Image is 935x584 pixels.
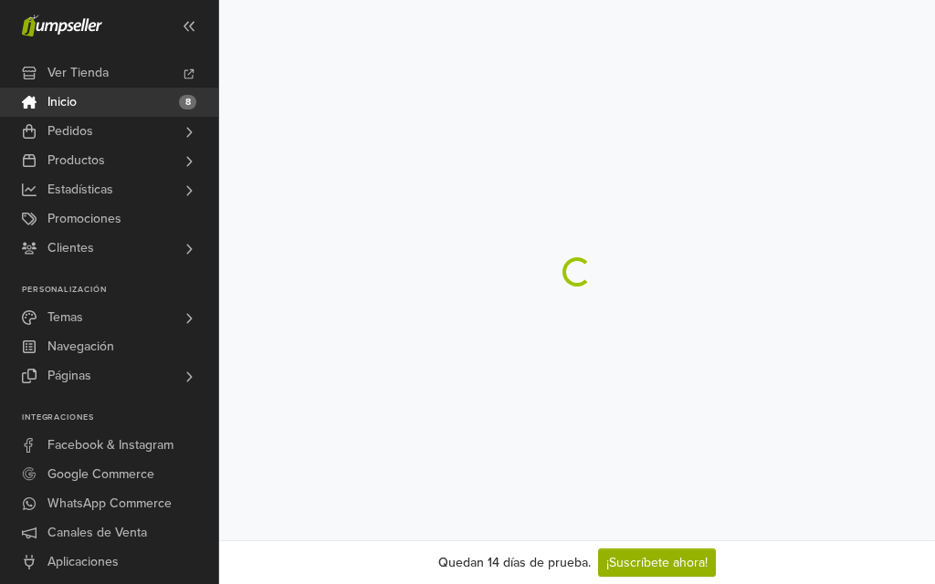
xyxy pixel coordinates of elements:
[47,547,119,577] span: Aplicaciones
[47,58,109,88] span: Ver Tienda
[47,361,91,391] span: Páginas
[47,175,113,204] span: Estadísticas
[438,553,591,572] div: Quedan 14 días de prueba.
[598,548,716,577] a: ¡Suscríbete ahora!
[47,489,172,518] span: WhatsApp Commerce
[47,204,121,234] span: Promociones
[47,88,77,117] span: Inicio
[22,412,218,423] p: Integraciones
[47,332,114,361] span: Navegación
[47,234,94,263] span: Clientes
[47,117,93,146] span: Pedidos
[47,460,154,489] span: Google Commerce
[47,146,105,175] span: Productos
[47,303,83,332] span: Temas
[179,95,196,109] span: 8
[22,285,218,296] p: Personalización
[47,518,147,547] span: Canales de Venta
[47,431,173,460] span: Facebook & Instagram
